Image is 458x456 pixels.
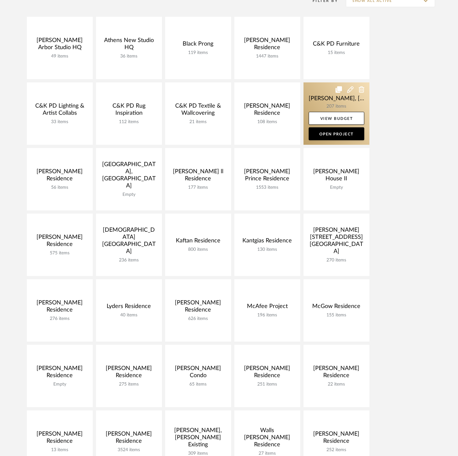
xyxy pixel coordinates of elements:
div: C&K PD Textile & Wallcovering [170,102,226,119]
div: 236 items [101,258,157,263]
div: [PERSON_NAME], [PERSON_NAME] Existing [170,427,226,451]
div: [PERSON_NAME] Residence [32,430,88,447]
div: 36 items [101,54,157,59]
div: [PERSON_NAME] House II [309,168,364,185]
div: [PERSON_NAME] Residence [32,299,88,316]
div: [PERSON_NAME] [STREET_ADDRESS][GEOGRAPHIC_DATA] [309,227,364,258]
div: Empty [101,192,157,197]
div: 800 items [170,247,226,252]
div: 33 items [32,119,88,125]
div: [PERSON_NAME] Residence [32,234,88,250]
div: [PERSON_NAME] Residence [240,37,295,54]
div: Empty [32,382,88,387]
div: 65 items [170,382,226,387]
div: 177 items [170,185,226,190]
div: 626 items [170,316,226,322]
div: 13 items [32,447,88,453]
div: Lyders Residence [101,303,157,313]
div: [PERSON_NAME] Residence [32,365,88,382]
div: 1447 items [240,54,295,59]
div: [PERSON_NAME] Residence [170,299,226,316]
div: 275 items [101,382,157,387]
div: 49 items [32,54,88,59]
div: 251 items [240,382,295,387]
div: 119 items [170,50,226,56]
div: McAfee Project [240,303,295,313]
div: C&K PD Rug Inspiration [101,102,157,119]
div: [PERSON_NAME] Residence [32,168,88,185]
div: 196 items [240,313,295,318]
div: 3524 items [101,447,157,453]
div: [PERSON_NAME] Prince Residence [240,168,295,185]
div: 155 items [309,313,364,318]
div: Athens New Studio HQ [101,37,157,54]
div: 15 items [309,50,364,56]
div: [DEMOGRAPHIC_DATA] [GEOGRAPHIC_DATA] [101,227,157,258]
div: [PERSON_NAME] Residence [240,365,295,382]
div: 276 items [32,316,88,322]
div: 108 items [240,119,295,125]
div: [PERSON_NAME] Residence [240,102,295,119]
a: View Budget [309,112,364,125]
div: 56 items [32,185,88,190]
div: C&K PD Lighting & Artist Collabs [32,102,88,119]
div: [PERSON_NAME] Residence [309,365,364,382]
div: C&K PD Furniture [309,40,364,50]
div: Black Prong [170,40,226,50]
div: [PERSON_NAME] Residence [101,430,157,447]
div: Walls [PERSON_NAME] Residence [240,427,295,451]
div: 112 items [101,119,157,125]
div: 130 items [240,247,295,252]
div: 1553 items [240,185,295,190]
div: Kantgias Residence [240,237,295,247]
div: 21 items [170,119,226,125]
a: Open Project [309,127,364,140]
div: [PERSON_NAME] Arbor Studio HQ [32,37,88,54]
div: McGow Residence [309,303,364,313]
div: 270 items [309,258,364,263]
div: 575 items [32,250,88,256]
div: [PERSON_NAME] Residence [309,430,364,447]
div: [PERSON_NAME] Condo [170,365,226,382]
div: 252 items [309,447,364,453]
div: Kaftan Residence [170,237,226,247]
div: 22 items [309,382,364,387]
div: [PERSON_NAME] ll Residence [170,168,226,185]
div: [PERSON_NAME] Residence [101,365,157,382]
div: Empty [309,185,364,190]
div: 40 items [101,313,157,318]
div: [GEOGRAPHIC_DATA], [GEOGRAPHIC_DATA] [101,161,157,192]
